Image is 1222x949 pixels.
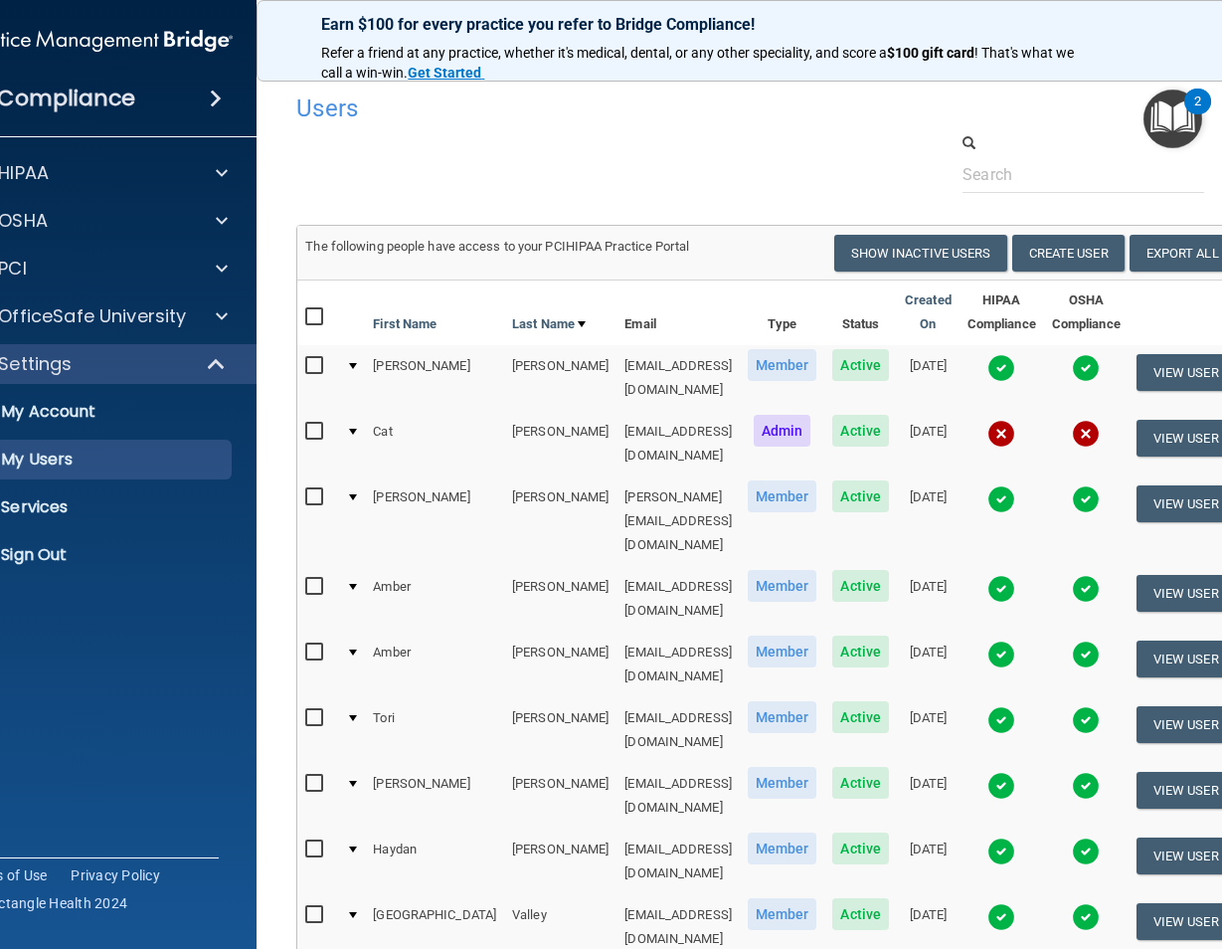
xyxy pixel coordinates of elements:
[824,281,897,345] th: Status
[987,772,1015,800] img: tick.e7d51cea.svg
[504,345,616,411] td: [PERSON_NAME]
[616,411,740,476] td: [EMAIL_ADDRESS][DOMAIN_NAME]
[748,701,817,733] span: Member
[1072,772,1100,800] img: tick.e7d51cea.svg
[832,701,889,733] span: Active
[1072,354,1100,382] img: tick.e7d51cea.svg
[897,829,960,894] td: [DATE]
[1044,281,1129,345] th: OSHA Compliance
[408,65,481,81] strong: Get Started
[748,570,817,602] span: Member
[408,65,484,81] a: Get Started
[504,763,616,829] td: [PERSON_NAME]
[365,829,504,894] td: Haydan
[832,349,889,381] span: Active
[748,833,817,864] span: Member
[960,281,1044,345] th: HIPAA Compliance
[832,480,889,512] span: Active
[1072,485,1100,513] img: tick.e7d51cea.svg
[748,767,817,799] span: Member
[1012,235,1125,272] button: Create User
[616,697,740,763] td: [EMAIL_ADDRESS][DOMAIN_NAME]
[987,354,1015,382] img: tick.e7d51cea.svg
[504,566,616,632] td: [PERSON_NAME]
[296,95,836,121] h4: Users
[887,45,974,61] strong: $100 gift card
[832,898,889,930] span: Active
[987,838,1015,865] img: tick.e7d51cea.svg
[616,632,740,697] td: [EMAIL_ADDRESS][DOMAIN_NAME]
[1072,575,1100,603] img: tick.e7d51cea.svg
[748,349,817,381] span: Member
[504,697,616,763] td: [PERSON_NAME]
[897,476,960,566] td: [DATE]
[897,411,960,476] td: [DATE]
[616,476,740,566] td: [PERSON_NAME][EMAIL_ADDRESS][DOMAIN_NAME]
[1143,90,1202,148] button: Open Resource Center, 2 new notifications
[365,476,504,566] td: [PERSON_NAME]
[365,345,504,411] td: [PERSON_NAME]
[987,575,1015,603] img: tick.e7d51cea.svg
[512,312,586,336] a: Last Name
[365,763,504,829] td: [PERSON_NAME]
[1072,706,1100,734] img: tick.e7d51cea.svg
[1072,641,1100,668] img: tick.e7d51cea.svg
[504,476,616,566] td: [PERSON_NAME]
[987,485,1015,513] img: tick.e7d51cea.svg
[897,345,960,411] td: [DATE]
[1072,420,1100,448] img: cross.ca9f0e7f.svg
[754,415,811,447] span: Admin
[834,235,1007,272] button: Show Inactive Users
[365,566,504,632] td: Amber
[321,15,1096,34] p: Earn $100 for every practice you refer to Bridge Compliance!
[832,767,889,799] span: Active
[1194,101,1201,127] div: 2
[616,763,740,829] td: [EMAIL_ADDRESS][DOMAIN_NAME]
[321,45,887,61] span: Refer a friend at any practice, whether it's medical, dental, or any other speciality, and score a
[1072,838,1100,865] img: tick.e7d51cea.svg
[616,829,740,894] td: [EMAIL_ADDRESS][DOMAIN_NAME]
[616,281,740,345] th: Email
[748,636,817,667] span: Member
[365,411,504,476] td: Cat
[740,281,825,345] th: Type
[373,312,436,336] a: First Name
[897,697,960,763] td: [DATE]
[832,636,889,667] span: Active
[1072,903,1100,931] img: tick.e7d51cea.svg
[305,239,689,254] span: The following people have access to your PCIHIPAA Practice Portal
[897,763,960,829] td: [DATE]
[365,632,504,697] td: Amber
[748,898,817,930] span: Member
[616,345,740,411] td: [EMAIL_ADDRESS][DOMAIN_NAME]
[987,420,1015,448] img: cross.ca9f0e7f.svg
[987,641,1015,668] img: tick.e7d51cea.svg
[897,566,960,632] td: [DATE]
[987,903,1015,931] img: tick.e7d51cea.svg
[616,566,740,632] td: [EMAIL_ADDRESS][DOMAIN_NAME]
[832,833,889,864] span: Active
[504,411,616,476] td: [PERSON_NAME]
[897,632,960,697] td: [DATE]
[987,706,1015,734] img: tick.e7d51cea.svg
[962,156,1204,193] input: Search
[504,632,616,697] td: [PERSON_NAME]
[748,480,817,512] span: Member
[504,829,616,894] td: [PERSON_NAME]
[71,865,160,885] a: Privacy Policy
[365,697,504,763] td: Tori
[905,288,952,336] a: Created On
[321,45,1077,81] span: ! That's what we call a win-win.
[832,570,889,602] span: Active
[832,415,889,447] span: Active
